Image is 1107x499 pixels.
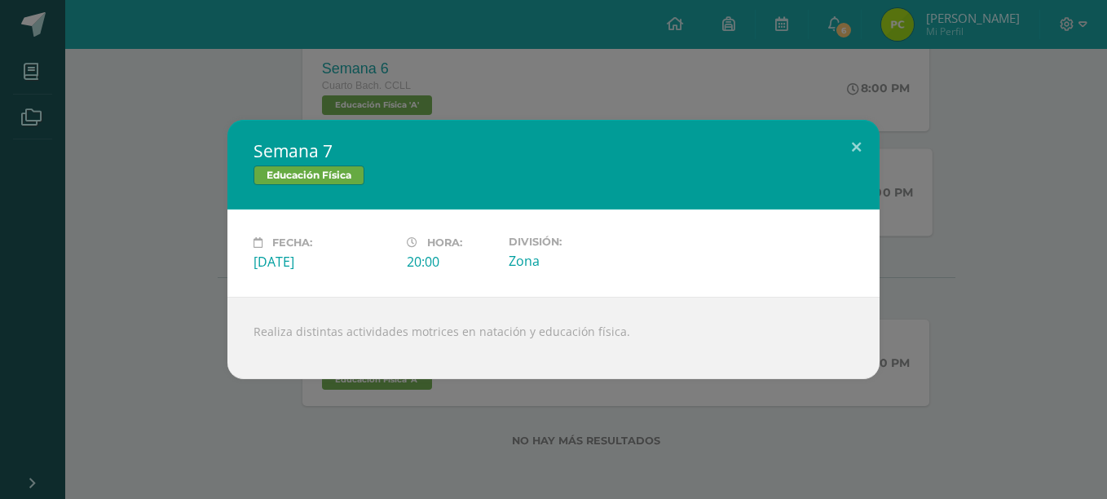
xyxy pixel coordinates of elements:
div: Zona [509,252,649,270]
div: [DATE] [254,253,394,271]
div: Realiza distintas actividades motrices en natación y educación física. [227,297,880,379]
span: Fecha: [272,236,312,249]
span: Educación Física [254,166,364,185]
div: 20:00 [407,253,496,271]
label: División: [509,236,649,248]
h2: Semana 7 [254,139,853,162]
span: Hora: [427,236,462,249]
button: Close (Esc) [833,120,880,175]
